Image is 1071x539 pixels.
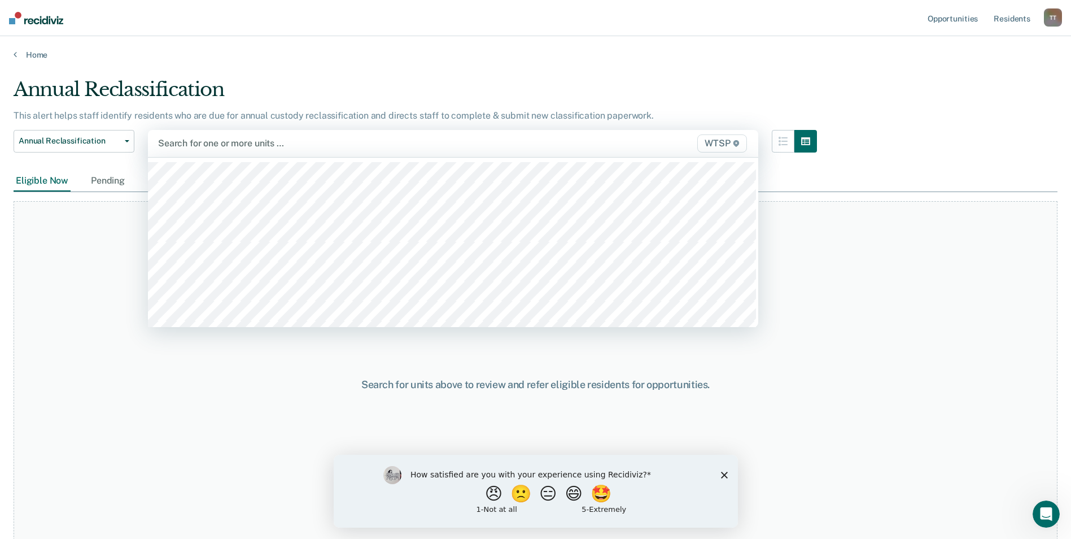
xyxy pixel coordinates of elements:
p: This alert helps staff identify residents who are due for annual custody reclassification and dir... [14,110,654,121]
span: Annual Reclassification [19,136,120,146]
a: Home [14,50,1057,60]
iframe: Survey by Kim from Recidiviz [334,455,738,528]
div: T T [1044,8,1062,27]
div: Pending [89,171,127,192]
button: TT [1044,8,1062,27]
div: Search for units above to review and refer eligible residents for opportunities. [275,379,797,391]
button: Annual Reclassification [14,130,134,153]
img: Recidiviz [9,12,63,24]
span: WTSP [697,134,747,153]
div: Annual Reclassification [14,78,817,110]
iframe: Intercom live chat [1033,501,1060,528]
div: Eligible Now [14,171,71,192]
